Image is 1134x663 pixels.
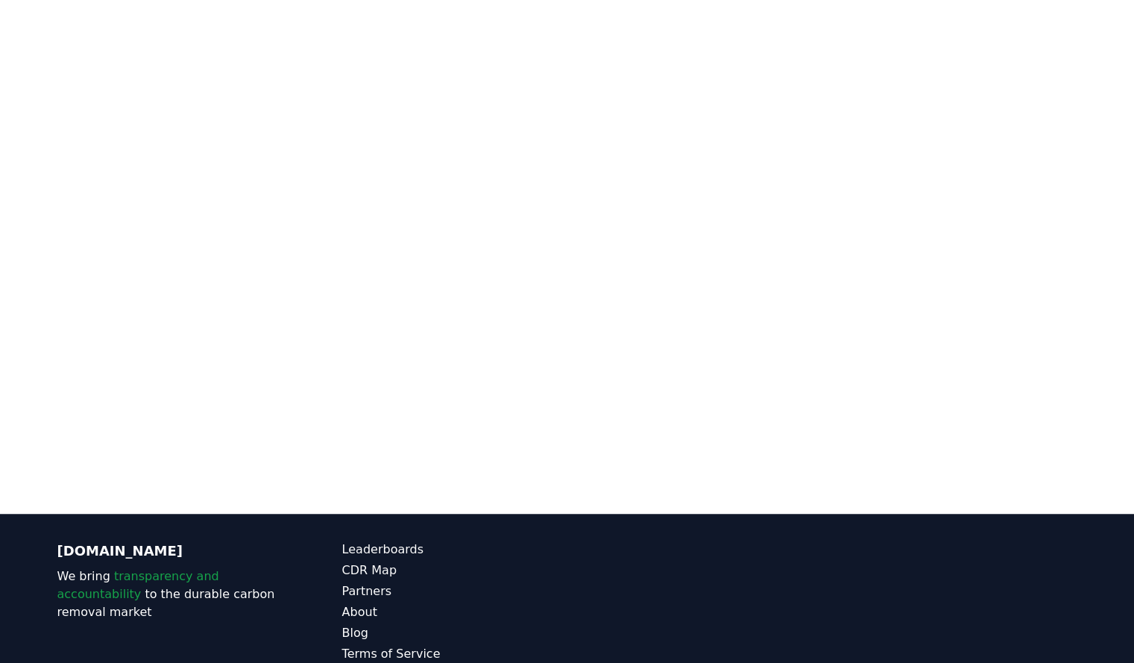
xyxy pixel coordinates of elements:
[342,562,567,579] a: CDR Map
[342,624,567,642] a: Blog
[342,582,567,600] a: Partners
[342,541,567,559] a: Leaderboards
[342,603,567,621] a: About
[57,541,283,562] p: [DOMAIN_NAME]
[57,568,283,621] p: We bring to the durable carbon removal market
[57,569,219,601] span: transparency and accountability
[342,645,567,663] a: Terms of Service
